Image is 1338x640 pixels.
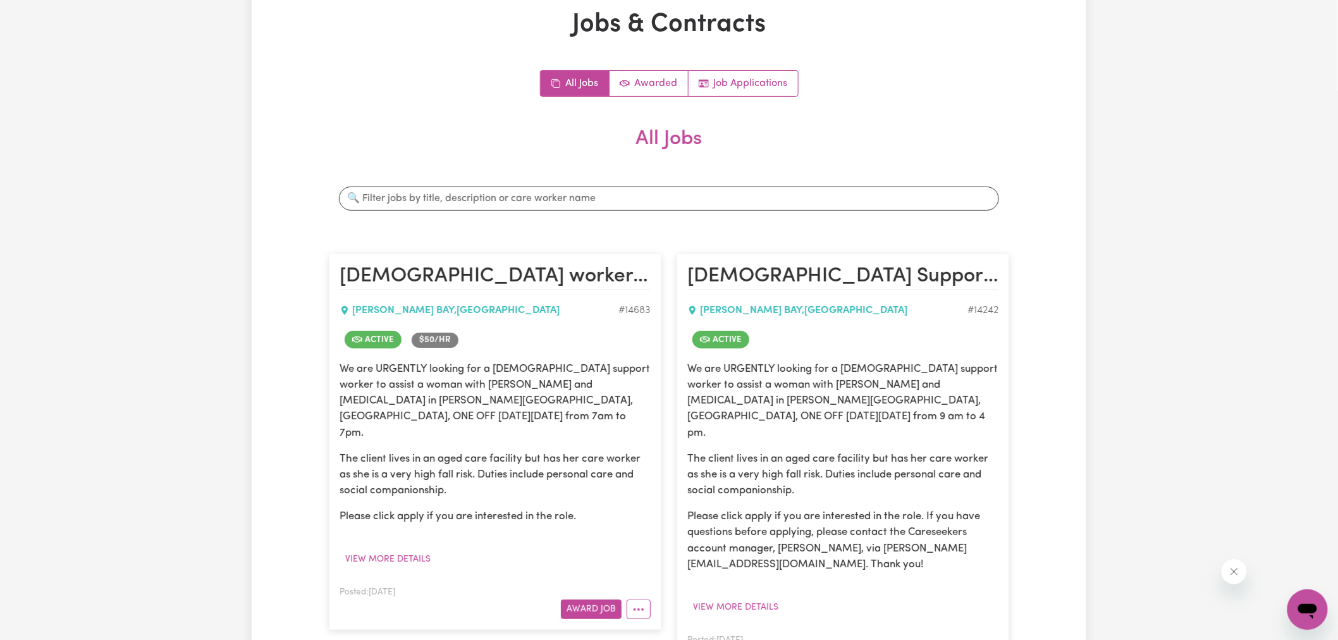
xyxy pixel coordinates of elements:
[687,508,998,572] p: Please click apply if you are interested in the role. If you have questions before applying, plea...
[541,71,610,96] a: All jobs
[339,187,999,211] input: 🔍 Filter jobs by title, description or care worker name
[340,264,651,290] h2: Female worker urgently needed this Monday 7am-7pm
[561,600,622,619] button: Award Job
[618,303,651,318] div: Job ID #14683
[967,303,998,318] div: Job ID #14242
[1287,589,1328,630] iframe: Button to launch messaging window
[689,71,798,96] a: Job applications
[687,303,967,318] div: [PERSON_NAME] BAY , [GEOGRAPHIC_DATA]
[687,361,998,441] p: We are URGENTLY looking for a [DEMOGRAPHIC_DATA] support worker to assist a woman with [PERSON_NA...
[329,127,1009,171] h2: All Jobs
[329,9,1009,40] h1: Jobs & Contracts
[687,451,998,499] p: The client lives in an aged care facility but has her care worker as she is a very high fall risk...
[1222,559,1247,584] iframe: Close message
[340,361,651,441] p: We are URGENTLY looking for a [DEMOGRAPHIC_DATA] support worker to assist a woman with [PERSON_NA...
[412,333,458,348] span: Job rate per hour
[8,9,77,19] span: Need any help?
[340,588,395,596] span: Posted: [DATE]
[687,264,998,290] h2: Female Support Worker Needed ONE OFF On Monday 05/05 In Elizabeth Bay, NSW
[627,600,651,619] button: More options
[345,331,402,348] span: Job is active
[687,598,784,617] button: View more details
[610,71,689,96] a: Active jobs
[340,303,618,318] div: [PERSON_NAME] BAY , [GEOGRAPHIC_DATA]
[340,508,651,524] p: Please click apply if you are interested in the role.
[692,331,749,348] span: Job is active
[340,451,651,499] p: The client lives in an aged care facility but has her care worker as she is a very high fall risk...
[340,550,436,569] button: View more details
